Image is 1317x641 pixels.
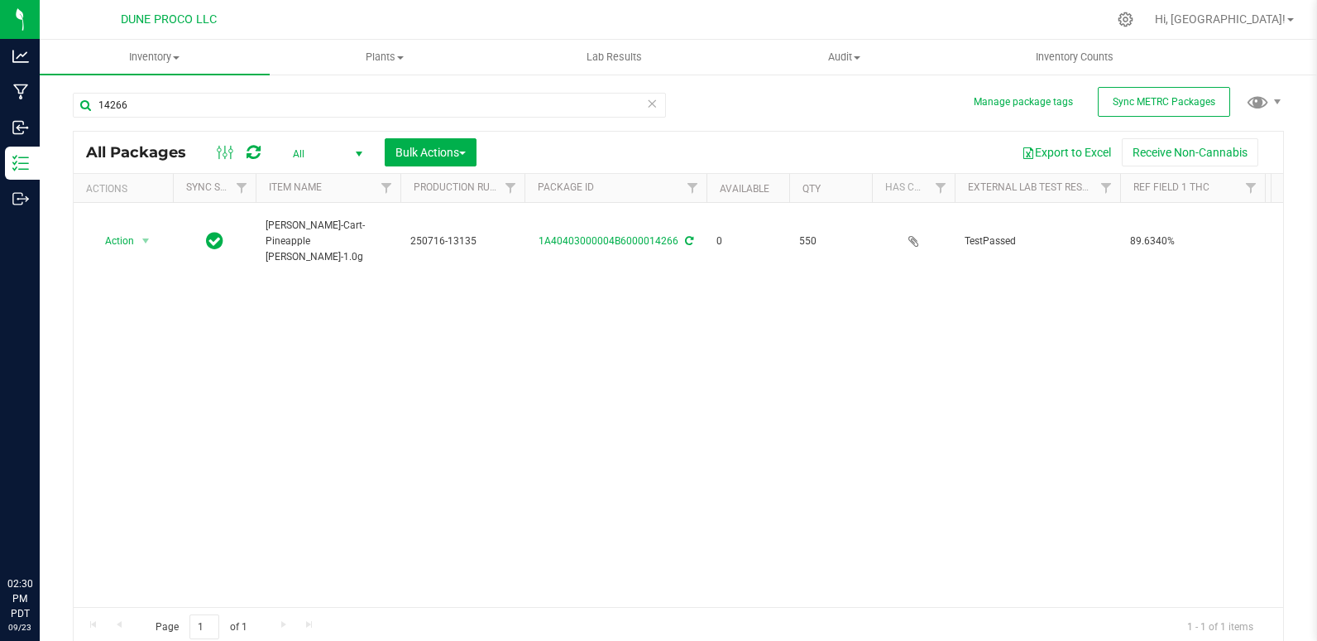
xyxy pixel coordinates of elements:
span: Clear [646,93,658,114]
span: In Sync [206,229,223,253]
span: 0 [716,234,779,249]
a: Qty [802,183,821,195]
a: Item Name [269,181,322,193]
iframe: Resource center [17,508,66,558]
p: 09/23 [7,621,32,634]
span: Inventory [40,50,270,65]
span: select [136,229,156,253]
a: Plants [270,40,500,75]
inline-svg: Manufacturing [12,84,29,100]
a: 1A40403000004B6000014266 [539,235,678,247]
a: Filter [497,174,524,202]
div: Actions [86,183,166,195]
span: 250716-13135 [410,234,515,249]
a: Available [720,183,769,195]
inline-svg: Outbound [12,190,29,207]
inline-svg: Analytics [12,48,29,65]
span: Bulk Actions [395,146,466,159]
a: Filter [1093,174,1120,202]
button: Manage package tags [974,95,1073,109]
a: Production Run [414,181,497,193]
inline-svg: Inventory [12,155,29,171]
input: 1 [189,614,219,640]
a: Filter [1238,174,1265,202]
span: Sync METRC Packages [1113,96,1215,108]
a: Sync Status [186,181,250,193]
a: External Lab Test Result [968,181,1098,193]
span: Action [90,229,135,253]
a: Filter [373,174,400,202]
a: Filter [927,174,955,202]
a: Ref Field 1 THC [1133,181,1209,193]
button: Bulk Actions [385,138,477,166]
span: TestPassed [965,234,1110,249]
a: Filter [679,174,706,202]
div: Manage settings [1115,12,1136,27]
span: Plants [271,50,499,65]
span: Sync from Compliance System [682,235,693,247]
button: Receive Non-Cannabis [1122,138,1258,166]
span: 89.6340% [1130,234,1255,249]
input: Search Package ID, Item Name, SKU, Lot or Part Number... [73,93,666,118]
span: [PERSON_NAME]-Cart-Pineapple [PERSON_NAME]-1.0g [266,218,390,266]
a: Filter [228,174,256,202]
th: Has COA [872,174,955,203]
span: Hi, [GEOGRAPHIC_DATA]! [1155,12,1286,26]
span: Inventory Counts [1013,50,1136,65]
a: Inventory [40,40,270,75]
p: 02:30 PM PDT [7,576,32,621]
span: 550 [799,234,862,249]
span: 1 - 1 of 1 items [1174,614,1267,639]
span: Page of 1 [141,614,261,640]
inline-svg: Inbound [12,119,29,136]
a: Audit [730,40,960,75]
button: Export to Excel [1011,138,1122,166]
span: DUNE PROCO LLC [121,12,217,27]
span: All Packages [86,143,203,161]
a: Inventory Counts [960,40,1190,75]
span: Audit [730,50,959,65]
button: Sync METRC Packages [1098,87,1230,117]
a: Package ID [538,181,594,193]
a: Lab Results [500,40,730,75]
span: Lab Results [564,50,664,65]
